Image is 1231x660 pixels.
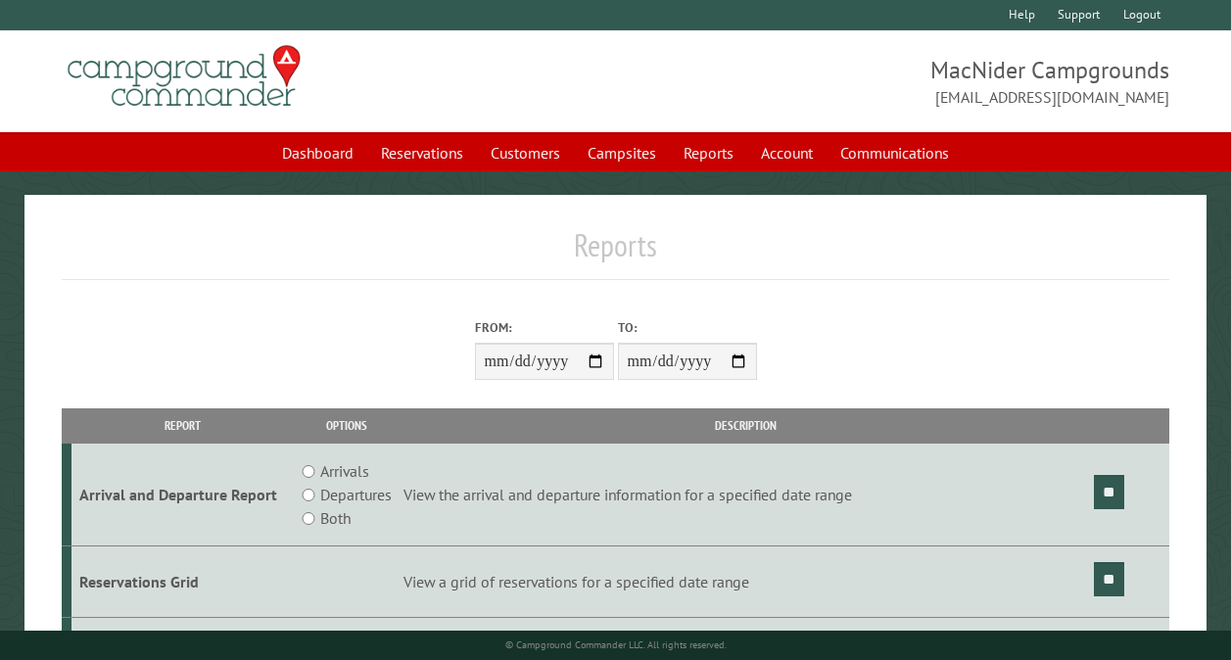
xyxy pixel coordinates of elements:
a: Account [749,134,825,171]
th: Report [71,408,294,443]
th: Description [401,408,1091,443]
a: Dashboard [270,134,365,171]
a: Customers [479,134,572,171]
td: View the arrival and departure information for a specified date range [401,444,1091,546]
small: © Campground Commander LLC. All rights reserved. [505,638,727,651]
span: MacNider Campgrounds [EMAIL_ADDRESS][DOMAIN_NAME] [616,54,1170,109]
a: Communications [829,134,961,171]
a: Reservations [369,134,475,171]
label: From: [475,318,614,337]
label: Both [320,506,351,530]
td: View a grid of reservations for a specified date range [401,546,1091,618]
label: Departures [320,483,392,506]
img: Campground Commander [62,38,307,115]
a: Campsites [576,134,668,171]
td: Arrival and Departure Report [71,444,294,546]
td: Reservations Grid [71,546,294,618]
h1: Reports [62,226,1169,280]
label: To: [618,318,757,337]
label: Arrivals [320,459,369,483]
th: Options [293,408,401,443]
a: Reports [672,134,745,171]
